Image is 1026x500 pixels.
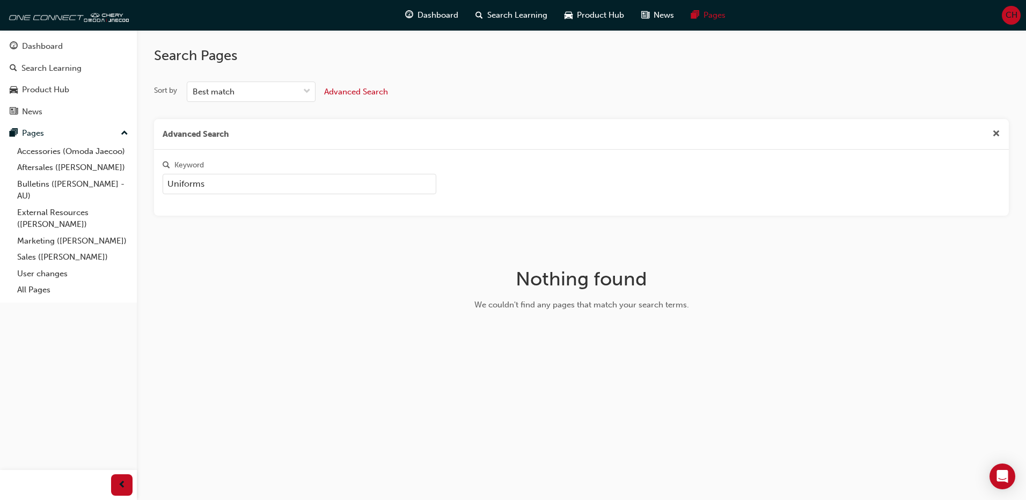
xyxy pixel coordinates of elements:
a: car-iconProduct Hub [556,4,633,26]
span: Advanced Search [163,128,229,141]
span: car-icon [565,9,573,22]
span: cross-icon [992,130,1000,139]
span: search-icon [163,160,170,170]
span: search-icon [10,64,17,73]
div: Best match [193,86,234,98]
span: search-icon [475,9,483,22]
a: Product Hub [4,80,133,100]
span: Product Hub [577,9,624,21]
div: Dashboard [22,40,63,53]
a: search-iconSearch Learning [467,4,556,26]
a: Sales ([PERSON_NAME]) [13,249,133,266]
h2: Search Pages [154,47,1009,64]
span: CH [1006,9,1017,21]
div: Search Learning [21,62,82,75]
button: CH [1002,6,1021,25]
div: Open Intercom Messenger [990,464,1015,489]
button: Pages [4,123,133,143]
span: pages-icon [10,129,18,138]
span: guage-icon [10,42,18,52]
a: External Resources ([PERSON_NAME]) [13,204,133,233]
a: User changes [13,266,133,282]
button: Advanced Search [324,82,388,102]
div: We couldn't find any pages that match your search terms. [412,299,752,311]
a: guage-iconDashboard [397,4,467,26]
span: news-icon [10,107,18,117]
span: Advanced Search [324,87,388,97]
span: news-icon [641,9,649,22]
a: All Pages [13,282,133,298]
a: News [4,102,133,122]
a: Dashboard [4,36,133,56]
span: News [654,9,674,21]
img: oneconnect [5,4,129,26]
div: Pages [22,127,44,139]
a: Bulletins ([PERSON_NAME] - AU) [13,176,133,204]
div: News [22,106,42,118]
span: up-icon [121,127,128,141]
input: Keyword [163,174,436,194]
a: Marketing ([PERSON_NAME]) [13,233,133,249]
h1: Nothing found [412,267,752,291]
a: news-iconNews [633,4,683,26]
span: Search Learning [487,9,547,21]
button: cross-icon [992,128,1000,141]
a: Search Learning [4,58,133,78]
a: Aftersales ([PERSON_NAME]) [13,159,133,176]
div: Keyword [174,160,204,171]
span: prev-icon [118,479,126,492]
span: car-icon [10,85,18,95]
span: down-icon [303,85,311,99]
a: pages-iconPages [683,4,734,26]
span: pages-icon [691,9,699,22]
button: DashboardSearch LearningProduct HubNews [4,34,133,123]
span: Dashboard [417,9,458,21]
a: Accessories (Omoda Jaecoo) [13,143,133,160]
span: Pages [703,9,725,21]
span: guage-icon [405,9,413,22]
div: Sort by [154,85,177,96]
div: Product Hub [22,84,69,96]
